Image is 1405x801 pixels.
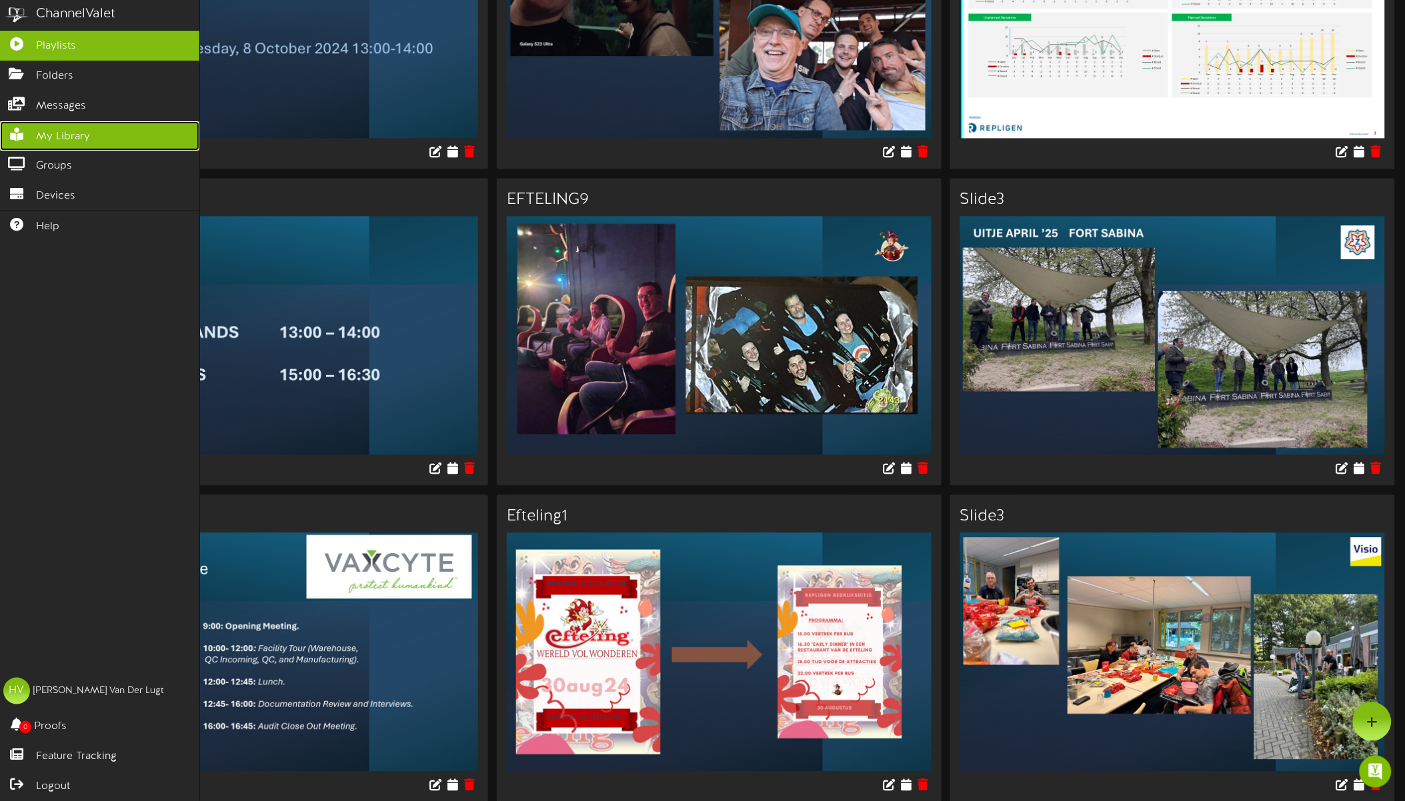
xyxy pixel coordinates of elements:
img: 52773f07-d9ff-4d43-b26d-bede03aadb06.jpg [507,533,932,772]
span: My Library [36,129,90,145]
h3: AllHandsAugust [53,192,478,209]
h3: Slide3 [960,508,1385,526]
h3: Efteling1 [507,508,932,526]
span: Feature Tracking [36,749,117,764]
span: Devices [36,189,75,204]
span: Logout [36,779,70,794]
img: 3df1aa4c-a36c-4ac4-84ab-58dbec8f92d9.jpg [53,533,478,772]
span: Playlists [36,39,76,54]
span: Help [36,219,59,235]
span: Messages [36,99,86,114]
span: 0 [19,721,31,734]
h3: EFTELING9 [507,192,932,209]
img: ed6afc03-b9c5-4167-b40c-5168d1ccfae1.jpg [507,217,932,455]
h3: Slide3 [960,192,1385,209]
img: c274bbb3-83f1-4657-a4ee-9c8ad98b655d.jpg [960,217,1385,455]
div: HV [3,678,30,704]
div: Open Intercom Messenger [1360,756,1392,788]
span: Folders [36,69,73,84]
div: [PERSON_NAME] Van Der Lugt [33,684,164,698]
h3: AuditVaxcyte [53,508,478,526]
span: Proofs [34,719,67,734]
div: ChannelValet [36,5,115,24]
img: 0ae8b525-cab5-4130-b64e-5e29dad8c6cf.jpg [53,217,478,455]
span: Groups [36,159,72,174]
img: 6f7878a3-c9ea-4379-9c39-50e255327f17.jpg [960,533,1385,772]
